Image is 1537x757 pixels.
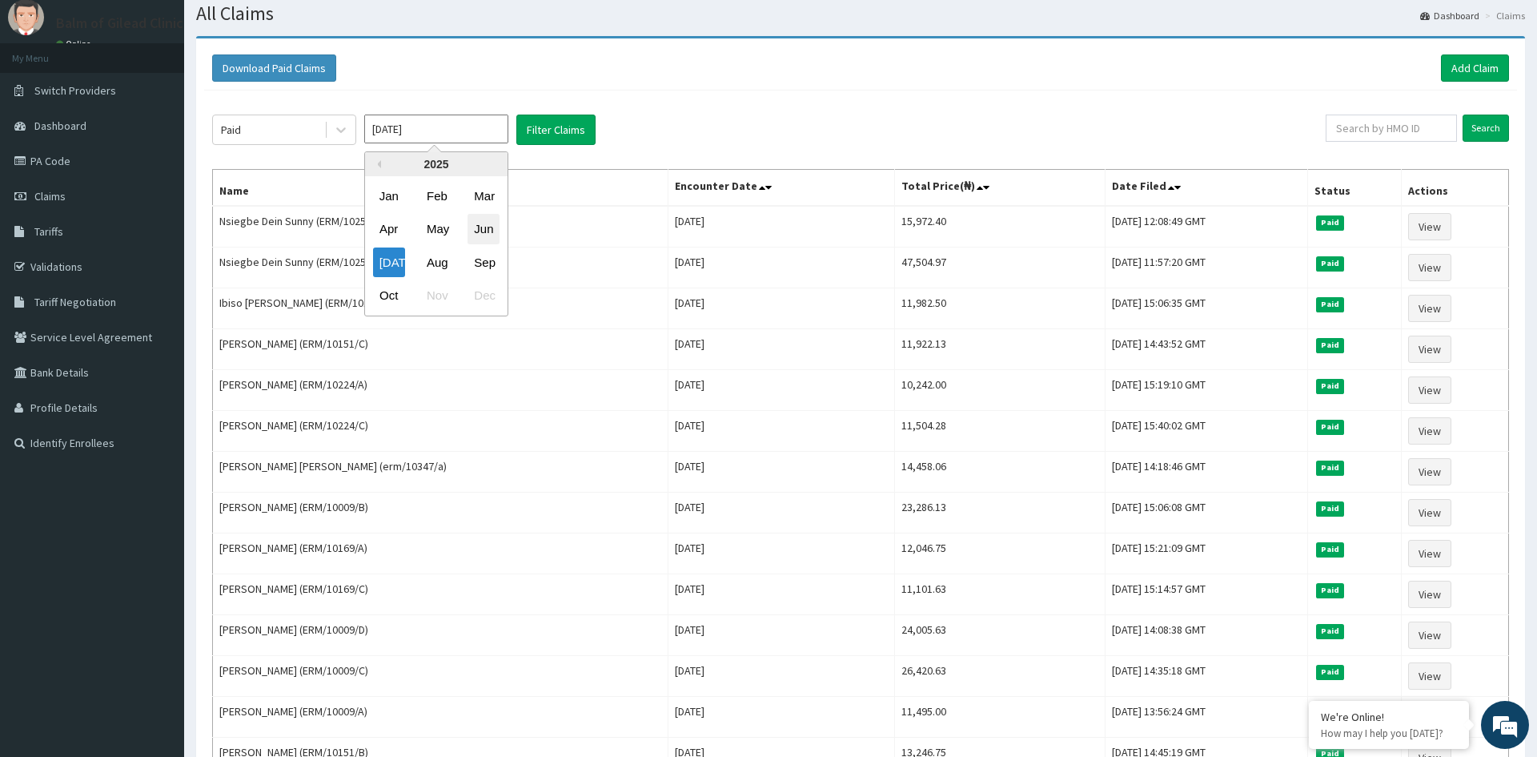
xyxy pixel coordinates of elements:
a: View [1408,376,1451,404]
span: Dashboard [34,119,86,133]
td: [PERSON_NAME] (ERM/10169/C) [213,574,668,615]
div: Chat with us now [83,90,269,111]
td: [DATE] 14:43:52 GMT [1105,329,1307,370]
td: [DATE] [668,534,894,574]
td: [PERSON_NAME] (ERM/10009/A) [213,697,668,738]
a: View [1408,254,1451,281]
td: 11,504.28 [894,411,1105,452]
td: 47,504.97 [894,248,1105,288]
span: Paid [1316,297,1345,312]
td: 14,458.06 [894,452,1105,493]
td: 11,495.00 [894,697,1105,738]
td: [DATE] 13:56:24 GMT [1105,697,1307,738]
td: Nsiegbe Dein Sunny (ERM/10257/A) [213,206,668,248]
td: [PERSON_NAME] (ERM/10009/D) [213,615,668,656]
input: Search by HMO ID [1326,115,1457,142]
a: View [1408,540,1451,567]
div: Choose August 2025 [420,248,452,277]
span: Paid [1316,461,1345,475]
td: [DATE] 15:06:08 GMT [1105,493,1307,534]
span: Paid [1316,542,1345,557]
div: 2025 [365,152,508,176]
td: [PERSON_NAME] (ERM/10009/C) [213,656,668,697]
span: Claims [34,189,66,203]
td: [DATE] 14:08:38 GMT [1105,615,1307,656]
span: Tariff Negotiation [34,295,116,309]
td: [DATE] [668,574,894,615]
a: View [1408,417,1451,445]
td: [PERSON_NAME] (ERM/10224/A) [213,370,668,411]
td: Nsiegbe Dein Sunny (ERM/10257/A) [213,248,668,288]
td: [DATE] [668,206,894,248]
span: Paid [1316,583,1345,598]
h1: All Claims [196,3,1525,24]
div: Paid [221,122,241,138]
td: [DATE] [668,329,894,370]
th: Total Price(₦) [894,170,1105,207]
td: [DATE] [668,697,894,738]
th: Status [1307,170,1401,207]
div: Choose October 2025 [373,281,405,311]
td: [DATE] [668,288,894,329]
textarea: Type your message and hit 'Enter' [8,437,305,493]
img: d_794563401_company_1708531726252_794563401 [30,80,65,120]
span: Paid [1316,501,1345,516]
td: 15,972.40 [894,206,1105,248]
a: View [1408,458,1451,485]
th: Encounter Date [668,170,894,207]
span: Paid [1316,215,1345,230]
th: Actions [1401,170,1508,207]
div: Choose March 2025 [468,181,500,211]
td: 11,922.13 [894,329,1105,370]
span: Paid [1316,624,1345,638]
td: [DATE] [668,248,894,288]
td: 11,982.50 [894,288,1105,329]
td: [DATE] 15:19:10 GMT [1105,370,1307,411]
span: Paid [1316,420,1345,434]
a: Add Claim [1441,54,1509,82]
td: 10,242.00 [894,370,1105,411]
input: Select Month and Year [364,115,508,143]
p: How may I help you today? [1321,727,1457,740]
td: [PERSON_NAME] (ERM/10169/A) [213,534,668,574]
div: Choose July 2025 [373,248,405,277]
span: We're online! [93,202,221,364]
span: Paid [1316,338,1345,352]
td: [PERSON_NAME] (ERM/10151/C) [213,329,668,370]
a: View [1408,662,1451,690]
td: [DATE] 15:14:57 GMT [1105,574,1307,615]
td: [DATE] [668,493,894,534]
div: Minimize live chat window [263,8,301,46]
td: [DATE] 11:57:20 GMT [1105,248,1307,288]
input: Search [1463,115,1509,142]
div: Choose January 2025 [373,181,405,211]
td: [DATE] [668,656,894,697]
td: [PERSON_NAME] (ERM/10224/C) [213,411,668,452]
td: Ibiso [PERSON_NAME] (ERM/10151/A) [213,288,668,329]
a: View [1408,336,1451,363]
div: Choose February 2025 [420,181,452,211]
td: [DATE] 14:18:46 GMT [1105,452,1307,493]
div: month 2025-07 [365,179,508,312]
button: Filter Claims [516,115,596,145]
div: Choose April 2025 [373,215,405,244]
a: View [1408,622,1451,649]
td: 24,005.63 [894,615,1105,656]
div: Choose June 2025 [468,215,500,244]
span: Tariffs [34,224,63,239]
li: Claims [1481,9,1525,22]
button: Previous Year [373,160,381,168]
td: [PERSON_NAME] (ERM/10009/B) [213,493,668,534]
td: [DATE] [668,615,894,656]
td: [DATE] 14:35:18 GMT [1105,656,1307,697]
td: [DATE] [668,452,894,493]
span: Paid [1316,379,1345,393]
td: 12,046.75 [894,534,1105,574]
a: View [1408,499,1451,526]
a: View [1408,581,1451,608]
td: [DATE] 15:40:02 GMT [1105,411,1307,452]
div: Choose May 2025 [420,215,452,244]
th: Name [213,170,668,207]
a: View [1408,213,1451,240]
td: 11,101.63 [894,574,1105,615]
